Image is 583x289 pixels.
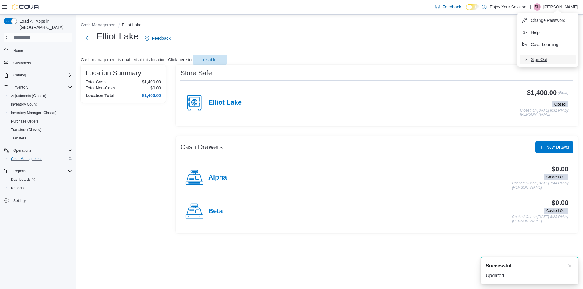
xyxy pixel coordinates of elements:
[6,134,75,143] button: Transfers
[1,46,75,55] button: Home
[9,176,72,183] span: Dashboards
[531,42,558,48] span: Cova Learning
[486,272,573,279] div: Updated
[152,35,170,41] span: Feedback
[442,4,461,10] span: Feedback
[9,135,29,142] a: Transfers
[13,169,26,173] span: Reports
[512,181,568,190] p: Cashed Out on [DATE] 7:44 PM by [PERSON_NAME]
[534,3,541,11] div: Scott Harrocks
[9,118,41,125] a: Purchase Orders
[486,262,573,270] div: Notification
[512,215,568,223] p: Cashed Out on [DATE] 8:23 PM by [PERSON_NAME]
[554,102,566,107] span: Closed
[1,146,75,155] button: Operations
[11,167,72,175] span: Reports
[11,119,39,124] span: Purchase Orders
[9,118,72,125] span: Purchase Orders
[9,101,72,108] span: Inventory Count
[9,109,72,116] span: Inventory Manager (Classic)
[11,84,31,91] button: Inventory
[11,186,24,190] span: Reports
[520,28,576,37] button: Help
[86,69,141,77] h3: Location Summary
[531,56,547,62] span: Sign Out
[17,18,72,30] span: Load All Apps in [GEOGRAPHIC_DATA]
[11,177,35,182] span: Dashboards
[546,208,566,213] span: Cashed Out
[6,117,75,126] button: Purchase Orders
[208,174,227,182] h4: Alpha
[11,197,29,204] a: Settings
[9,184,72,192] span: Reports
[531,17,565,23] span: Change Password
[11,47,26,54] a: Home
[86,93,114,98] h4: Location Total
[86,79,106,84] h6: Total Cash
[433,1,463,13] a: Feedback
[11,72,28,79] button: Catalog
[81,57,192,62] p: Cash management is enabled at this location. Click here to
[142,93,161,98] h4: $1,400.00
[466,4,479,10] input: Dark Mode
[142,79,161,84] p: $1,400.00
[11,136,26,141] span: Transfers
[9,184,26,192] a: Reports
[552,101,568,107] span: Closed
[180,69,212,77] h3: Store Safe
[1,59,75,67] button: Customers
[11,47,72,54] span: Home
[535,141,573,153] button: New Drawer
[6,155,75,163] button: Cash Management
[9,155,72,163] span: Cash Management
[208,99,242,107] h4: Elliot Lake
[180,143,223,151] h3: Cash Drawers
[520,40,576,49] button: Cova Learning
[9,176,38,183] a: Dashboards
[86,86,115,90] h6: Total Non-Cash
[490,3,528,11] p: Enjoy Your Session!
[552,199,568,207] h3: $0.00
[81,22,117,27] button: Cash Management
[203,57,216,63] span: disable
[486,262,511,270] span: Successful
[558,89,568,100] p: (Float)
[11,167,29,175] button: Reports
[9,92,72,99] span: Adjustments (Classic)
[13,198,26,203] span: Settings
[11,93,46,98] span: Adjustments (Classic)
[11,156,42,161] span: Cash Management
[11,127,41,132] span: Transfers (Classic)
[193,55,227,65] button: disable
[1,167,75,175] button: Reports
[81,22,578,29] nav: An example of EuiBreadcrumbs
[11,72,72,79] span: Catalog
[13,73,26,78] span: Catalog
[1,196,75,205] button: Settings
[531,29,540,35] span: Help
[13,61,31,66] span: Customers
[11,110,56,115] span: Inventory Manager (Classic)
[546,144,570,150] span: New Drawer
[6,100,75,109] button: Inventory Count
[11,59,72,67] span: Customers
[97,30,138,42] h1: Elliot Lake
[520,15,576,25] button: Change Password
[13,85,28,90] span: Inventory
[9,135,72,142] span: Transfers
[9,101,39,108] a: Inventory Count
[122,22,141,27] button: Elliot Lake
[9,155,44,163] a: Cash Management
[6,126,75,134] button: Transfers (Classic)
[4,44,72,221] nav: Complex example
[9,92,49,99] a: Adjustments (Classic)
[520,109,568,117] p: Closed on [DATE] 8:31 PM by [PERSON_NAME]
[552,166,568,173] h3: $0.00
[535,3,540,11] span: SH
[208,207,223,215] h4: Beta
[1,71,75,79] button: Catalog
[13,48,23,53] span: Home
[546,174,566,180] span: Cashed Out
[6,109,75,117] button: Inventory Manager (Classic)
